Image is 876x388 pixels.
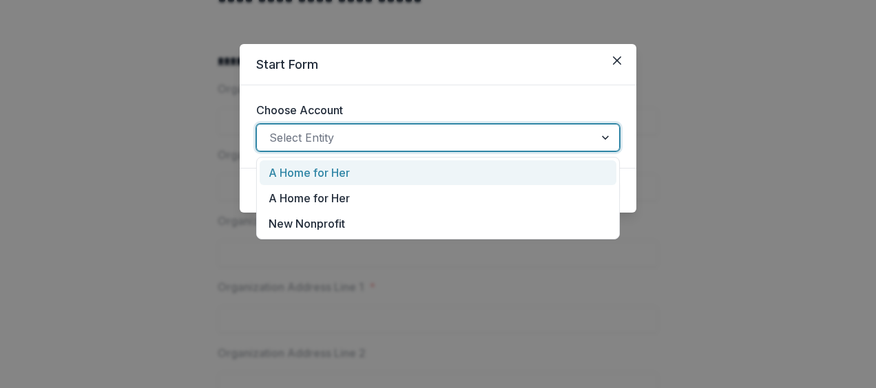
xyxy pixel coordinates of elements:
[240,44,636,85] header: Start Form
[260,211,616,236] div: New Nonprofit
[260,160,616,186] div: A Home for Her
[606,50,628,72] button: Close
[256,102,612,118] label: Choose Account
[260,185,616,211] div: A Home for Her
